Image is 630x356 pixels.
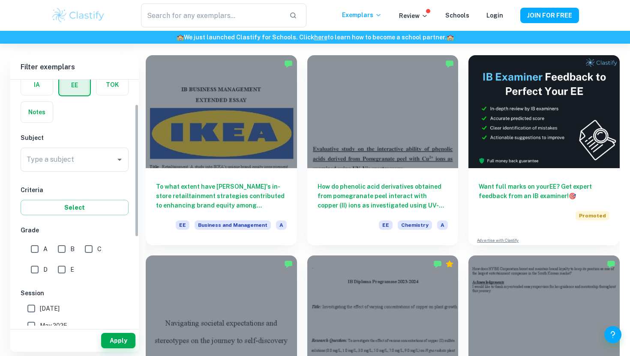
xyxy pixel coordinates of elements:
button: JOIN FOR FREE [520,8,579,23]
h6: How do phenolic acid derivatives obtained from pomegranate peel interact with copper (II) ions as... [318,182,448,210]
img: Thumbnail [468,55,620,168]
a: Schools [445,12,469,19]
a: here [314,34,327,41]
p: Review [399,11,428,21]
img: Clastify logo [51,7,105,24]
span: A [437,220,448,230]
span: A [43,244,48,254]
h6: To what extent have [PERSON_NAME]'s in-store retailtainment strategies contributed to enhancing b... [156,182,287,210]
span: B [70,244,75,254]
p: Exemplars [342,10,382,20]
span: [DATE] [40,304,60,313]
img: Marked [284,59,293,68]
button: Apply [101,333,135,348]
span: 🎯 [569,193,576,199]
h6: Session [21,288,129,298]
div: Premium [445,260,454,268]
img: Marked [607,260,615,268]
h6: Want full marks on your EE ? Get expert feedback from an IB examiner! [479,182,609,201]
span: EE [379,220,393,230]
h6: Grade [21,225,129,235]
span: EE [176,220,189,230]
span: 🏫 [177,34,184,41]
img: Marked [433,260,442,268]
button: EE [59,75,90,95]
a: Want full marks on yourEE? Get expert feedback from an IB examiner!PromotedAdvertise with Clastify [468,55,620,245]
a: Advertise with Clastify [477,237,519,243]
h6: Subject [21,133,129,142]
span: Business and Management [195,220,271,230]
span: E [70,265,74,274]
button: IA [21,74,53,95]
span: Chemistry [398,220,432,230]
button: Help and Feedback [604,326,621,343]
img: Marked [284,260,293,268]
span: D [43,265,48,274]
span: 🏫 [447,34,454,41]
button: TOK [96,74,128,95]
span: May 2025 [40,321,67,330]
h6: We just launched Clastify for Schools. Click to learn how to become a school partner. [2,33,628,42]
input: Search for any exemplars... [141,3,282,27]
button: Select [21,200,129,215]
span: A [276,220,287,230]
button: Open [114,154,126,166]
a: How do phenolic acid derivatives obtained from pomegranate peel interact with copper (II) ions as... [307,55,459,245]
img: Marked [445,59,454,68]
a: Login [486,12,503,19]
h6: Filter exemplars [10,55,139,79]
h6: Criteria [21,185,129,195]
span: Promoted [576,211,609,220]
span: C [97,244,102,254]
button: Notes [21,102,53,122]
a: To what extent have [PERSON_NAME]'s in-store retailtainment strategies contributed to enhancing b... [146,55,297,245]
